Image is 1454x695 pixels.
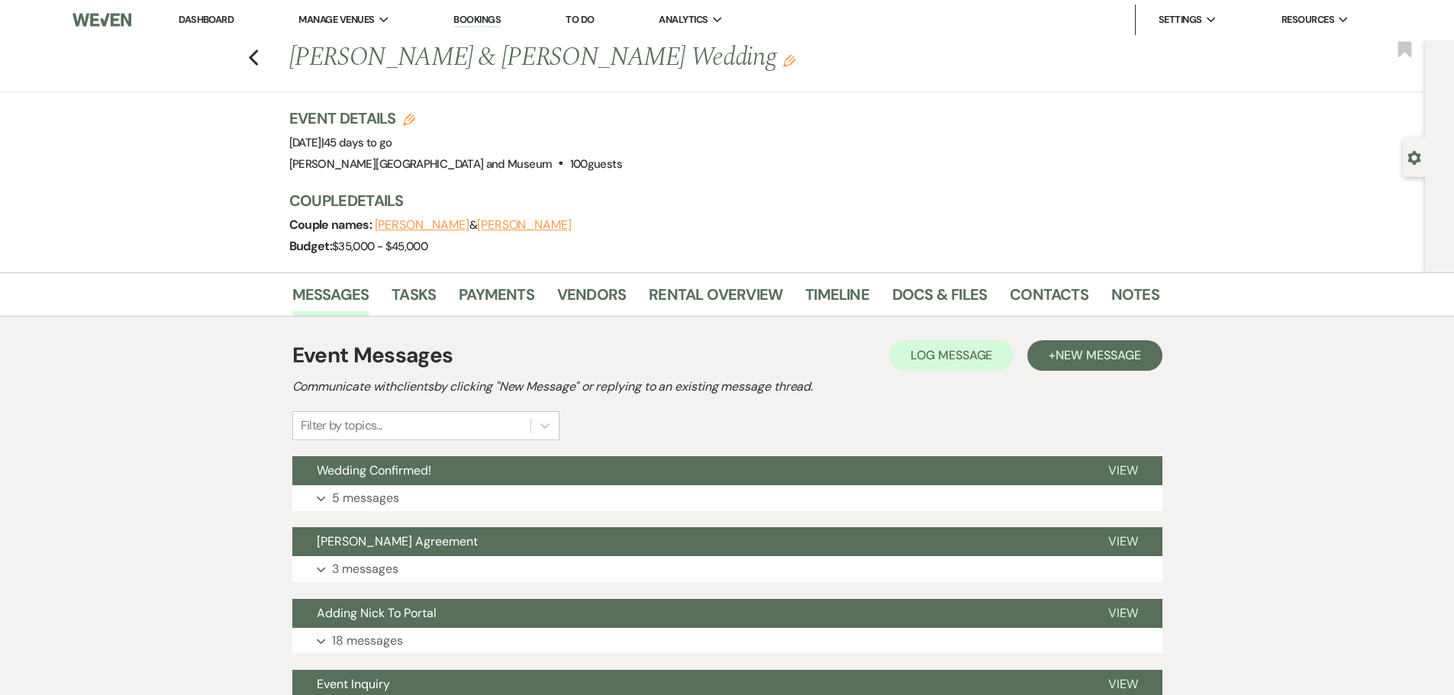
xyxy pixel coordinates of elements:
[292,599,1084,628] button: Adding Nick To Portal
[1084,456,1162,485] button: View
[805,282,869,316] a: Timeline
[289,135,392,150] span: [DATE]
[557,282,626,316] a: Vendors
[477,219,572,231] button: [PERSON_NAME]
[1027,340,1162,371] button: +New Message
[911,347,992,363] span: Log Message
[332,631,403,651] p: 18 messages
[317,533,478,549] span: [PERSON_NAME] Agreement
[179,13,234,26] a: Dashboard
[289,40,973,76] h1: [PERSON_NAME] & [PERSON_NAME] Wedding
[649,282,782,316] a: Rental Overview
[317,462,431,478] span: Wedding Confirmed!
[289,238,333,254] span: Budget:
[892,282,987,316] a: Docs & Files
[1010,282,1088,316] a: Contacts
[332,559,398,579] p: 3 messages
[289,217,375,233] span: Couple names:
[459,282,534,316] a: Payments
[566,13,594,26] a: To Do
[1108,676,1138,692] span: View
[1084,527,1162,556] button: View
[292,339,453,372] h1: Event Messages
[570,156,622,172] span: 100 guests
[783,53,795,67] button: Edit
[1159,12,1202,27] span: Settings
[292,556,1162,582] button: 3 messages
[298,12,374,27] span: Manage Venues
[1108,605,1138,621] span: View
[289,108,622,129] h3: Event Details
[292,628,1162,654] button: 18 messages
[392,282,436,316] a: Tasks
[1407,150,1421,164] button: Open lead details
[321,135,392,150] span: |
[324,135,392,150] span: 45 days to go
[1108,462,1138,478] span: View
[317,676,390,692] span: Event Inquiry
[332,488,399,508] p: 5 messages
[453,13,501,27] a: Bookings
[1108,533,1138,549] span: View
[292,485,1162,511] button: 5 messages
[317,605,437,621] span: Adding Nick To Portal
[375,219,469,231] button: [PERSON_NAME]
[889,340,1014,371] button: Log Message
[1282,12,1334,27] span: Resources
[292,378,1162,396] h2: Communicate with clients by clicking "New Message" or replying to an existing message thread.
[301,417,382,435] div: Filter by topics...
[332,239,427,254] span: $35,000 - $45,000
[292,456,1084,485] button: Wedding Confirmed!
[73,4,131,36] img: Weven Logo
[292,527,1084,556] button: [PERSON_NAME] Agreement
[375,217,572,233] span: &
[1084,599,1162,628] button: View
[659,12,708,27] span: Analytics
[1056,347,1140,363] span: New Message
[1111,282,1159,316] a: Notes
[289,156,553,172] span: [PERSON_NAME][GEOGRAPHIC_DATA] and Museum
[289,190,1144,211] h3: Couple Details
[292,282,369,316] a: Messages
